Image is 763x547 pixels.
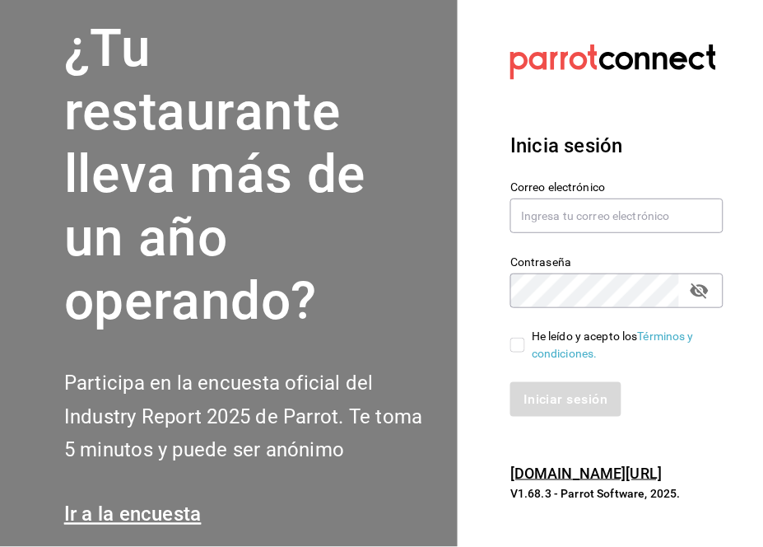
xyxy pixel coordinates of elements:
[510,486,723,503] p: V1.68.3 - Parrot Software, 2025.
[510,465,662,482] a: [DOMAIN_NAME][URL]
[510,131,723,161] h3: Inicia sesión
[64,503,202,526] a: Ir a la encuesta
[532,330,694,360] a: Términos y condiciones.
[510,199,723,233] input: Ingresa tu correo electrónico
[532,328,710,362] div: He leído y acepto los
[686,277,714,305] button: passwordField
[64,367,438,467] h2: Participa en la encuesta oficial del Industry Report 2025 de Parrot. Te toma 5 minutos y puede se...
[510,256,723,268] label: Contraseña
[64,17,438,334] h1: ¿Tu restaurante lleva más de un año operando?
[510,181,723,193] label: Correo electrónico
